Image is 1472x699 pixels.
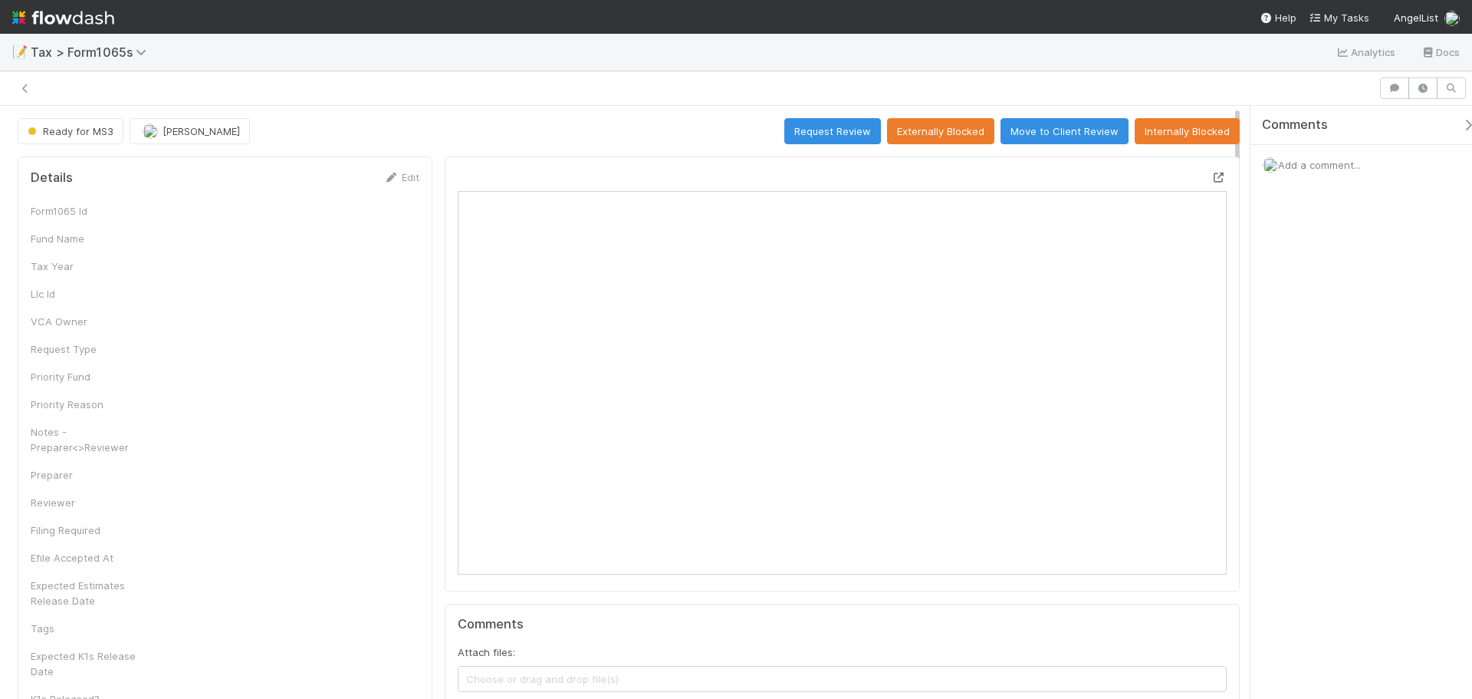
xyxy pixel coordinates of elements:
span: Comments [1262,117,1328,133]
div: Filing Required [31,523,146,538]
span: Tax > Form1065s [31,45,154,60]
div: Efile Accepted At [31,550,146,565]
span: Choose or drag and drop file(s) [458,667,1226,691]
div: Request Type [31,341,146,357]
span: My Tasks [1309,12,1369,24]
button: Internally Blocked [1135,118,1240,144]
div: Tags [31,621,146,636]
span: 📝 [12,45,28,58]
img: logo-inverted-e16ddd16eac7371096b0.svg [12,5,114,31]
div: Tax Year [31,259,146,274]
div: Expected K1s Release Date [31,648,146,679]
div: VCA Owner [31,314,146,329]
span: [PERSON_NAME] [163,125,240,137]
img: avatar_d45d11ee-0024-4901-936f-9df0a9cc3b4e.png [143,124,158,139]
div: Priority Fund [31,369,146,384]
div: Fund Name [31,231,146,246]
h5: Comments [458,617,1227,632]
button: Move to Client Review [1001,118,1129,144]
div: Reviewer [31,495,146,510]
span: Add a comment... [1278,159,1361,171]
a: My Tasks [1309,10,1369,25]
img: avatar_d45d11ee-0024-4901-936f-9df0a9cc3b4e.png [1263,157,1278,173]
div: Preparer [31,467,146,483]
button: [PERSON_NAME] [130,118,250,144]
button: Request Review [784,118,881,144]
div: Llc Id [31,286,146,302]
label: Attach files: [458,645,515,660]
a: Docs [1421,43,1460,61]
div: Help [1260,10,1296,25]
a: Edit [383,171,419,183]
span: AngelList [1394,12,1438,24]
div: Priority Reason [31,397,146,412]
div: Notes - Preparer<>Reviewer [31,424,146,455]
a: Analytics [1336,43,1396,61]
img: avatar_d45d11ee-0024-4901-936f-9df0a9cc3b4e.png [1444,11,1460,26]
button: Externally Blocked [887,118,994,144]
h5: Details [31,170,73,186]
div: Form1065 Id [31,203,146,219]
div: Expected Estimates Release Date [31,578,146,608]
